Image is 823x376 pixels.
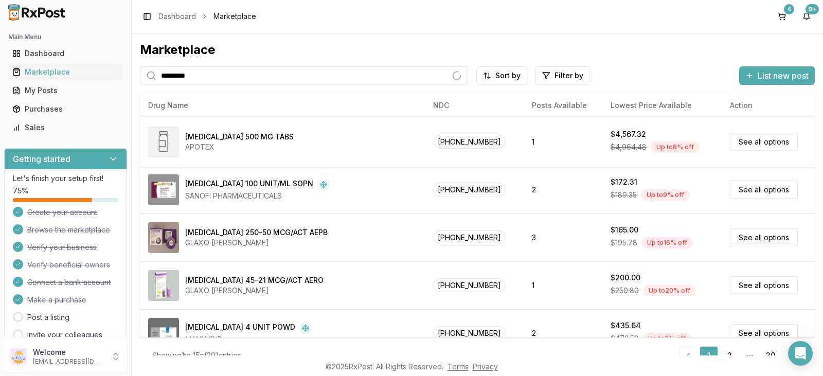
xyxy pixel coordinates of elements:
[4,101,127,117] button: Purchases
[730,228,798,246] a: See all options
[4,64,127,80] button: Marketplace
[774,8,790,25] button: 4
[433,278,506,292] span: [PHONE_NUMBER]
[730,181,798,199] a: See all options
[27,330,102,340] a: Invite your colleagues
[185,132,294,142] div: [MEDICAL_DATA] 500 MG TABS
[185,322,295,334] div: [MEDICAL_DATA] 4 UNIT POWD
[185,238,328,248] div: GLAXO [PERSON_NAME]
[158,11,256,22] nav: breadcrumb
[148,270,179,301] img: Advair HFA 45-21 MCG/ACT AERO
[185,334,312,345] div: MANNKIND
[739,66,815,85] button: List new post
[602,93,721,118] th: Lowest Price Available
[27,312,69,323] a: Post a listing
[148,222,179,253] img: Advair Diskus 250-50 MCG/ACT AEPB
[758,69,809,82] span: List new post
[611,320,641,331] div: $435.64
[611,129,646,139] div: $4,567.32
[4,119,127,136] button: Sales
[641,237,693,248] div: Up to 16 % off
[140,42,815,58] div: Marketplace
[611,190,637,200] span: $189.35
[798,8,815,25] button: 9+
[8,118,123,137] a: Sales
[4,4,70,21] img: RxPost Logo
[784,4,794,14] div: 4
[185,275,324,285] div: [MEDICAL_DATA] 45-21 MCG/ACT AERO
[33,347,104,357] p: Welcome
[158,11,196,22] a: Dashboard
[611,177,637,187] div: $172.31
[152,350,241,361] div: Showing 1 to 15 of 291 entries
[524,213,603,261] td: 3
[13,173,118,184] p: Let's finish your setup first!
[524,261,603,309] td: 1
[535,66,590,85] button: Filter by
[679,346,802,365] nav: pagination
[495,70,521,81] span: Sort by
[185,178,313,191] div: [MEDICAL_DATA] 100 UNIT/ML SOPN
[185,227,328,238] div: [MEDICAL_DATA] 250-50 MCG/ACT AEPB
[33,357,104,366] p: [EMAIL_ADDRESS][DOMAIN_NAME]
[12,48,119,59] div: Dashboard
[12,67,119,77] div: Marketplace
[27,242,97,253] span: Verify your business
[425,93,523,118] th: NDC
[611,285,639,296] span: $250.80
[611,142,647,152] span: $4,964.48
[611,225,638,235] div: $165.00
[27,207,97,218] span: Create your account
[12,122,119,133] div: Sales
[27,260,110,270] span: Verify beneficial owners
[4,82,127,99] button: My Posts
[4,45,127,62] button: Dashboard
[524,166,603,213] td: 2
[12,104,119,114] div: Purchases
[476,66,527,85] button: Sort by
[27,225,110,235] span: Browse the marketplace
[433,326,506,340] span: [PHONE_NUMBER]
[185,191,330,201] div: SANOFI PHARMACEUTICALS
[448,362,469,371] a: Terms
[140,93,425,118] th: Drug Name
[730,276,798,294] a: See all options
[554,70,583,81] span: Filter by
[730,133,798,151] a: See all options
[10,348,27,365] img: User avatar
[148,127,179,157] img: Abiraterone Acetate 500 MG TABS
[651,141,700,153] div: Up to 8 % off
[524,118,603,166] td: 1
[148,174,179,205] img: Admelog SoloStar 100 UNIT/ML SOPN
[524,93,603,118] th: Posts Available
[8,63,123,81] a: Marketplace
[185,285,324,296] div: GLAXO [PERSON_NAME]
[27,277,111,288] span: Connect a bank account
[13,186,28,196] span: 75 %
[722,93,815,118] th: Action
[433,135,506,149] span: [PHONE_NUMBER]
[12,85,119,96] div: My Posts
[761,346,780,365] a: 20
[643,285,696,296] div: Up to 20 % off
[611,238,637,248] span: $195.78
[433,183,506,196] span: [PHONE_NUMBER]
[720,346,739,365] a: 2
[13,153,70,165] h3: Getting started
[642,333,691,344] div: Up to 8 % off
[185,142,294,152] div: APOTEX
[8,100,123,118] a: Purchases
[473,362,498,371] a: Privacy
[8,81,123,100] a: My Posts
[641,189,690,201] div: Up to 9 % off
[700,346,718,365] a: 1
[739,71,815,82] a: List new post
[27,295,86,305] span: Make a purchase
[730,324,798,342] a: See all options
[433,230,506,244] span: [PHONE_NUMBER]
[611,333,638,344] span: $473.52
[213,11,256,22] span: Marketplace
[524,309,603,357] td: 2
[611,273,640,283] div: $200.00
